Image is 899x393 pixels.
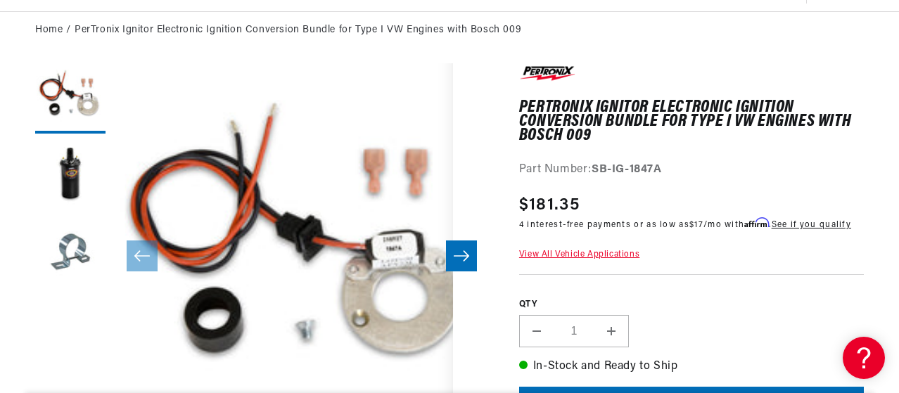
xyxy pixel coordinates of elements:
p: 4 interest-free payments or as low as /mo with . [519,218,851,231]
p: In-Stock and Ready to Ship [519,358,864,376]
a: Home [35,22,63,38]
button: Slide right [446,240,477,271]
span: Affirm [744,217,769,228]
strong: SB-IG-1847A [592,164,662,175]
nav: breadcrumbs [35,22,864,38]
button: Load image 2 in gallery view [35,141,106,211]
h1: PerTronix Ignitor Electronic Ignition Conversion Bundle for Type I VW Engines with Bosch 009 [519,101,864,143]
label: QTY [519,299,864,311]
button: Load image 1 in gallery view [35,63,106,134]
span: $181.35 [519,193,580,218]
a: See if you qualify - Learn more about Affirm Financing (opens in modal) [772,221,851,229]
a: View All Vehicle Applications [519,250,639,259]
button: Slide left [127,240,158,271]
button: Load image 3 in gallery view [35,218,106,288]
div: Part Number: [519,161,864,179]
a: PerTronix Ignitor Electronic Ignition Conversion Bundle for Type I VW Engines with Bosch 009 [75,22,521,38]
span: $17 [689,221,703,229]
